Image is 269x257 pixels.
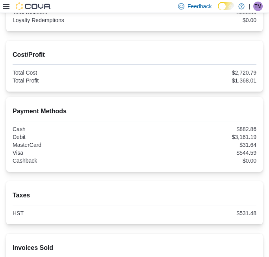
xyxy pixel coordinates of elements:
div: $0.00 [136,158,257,164]
h2: Taxes [13,191,256,200]
h2: Cost/Profit [13,50,256,60]
div: Total Cost [13,69,133,76]
div: MasterCard [13,142,133,148]
div: HST [13,210,133,216]
div: Cashback [13,158,133,164]
div: $531.48 [136,210,257,216]
p: | [249,2,250,11]
span: Dark Mode [218,10,218,11]
div: Loyalty Redemptions [13,17,133,23]
h2: Invoices Sold [13,243,256,253]
div: Cash [13,126,133,132]
img: Cova [16,2,51,10]
div: Debit [13,134,133,140]
input: Dark Mode [218,2,234,10]
div: $544.59 [136,150,257,156]
div: $882.86 [136,126,257,132]
h2: Payment Methods [13,107,256,116]
div: $0.00 [136,17,257,23]
div: Visa [13,150,133,156]
div: $2,720.79 [136,69,257,76]
div: $3,161.19 [136,134,257,140]
div: $31.64 [136,142,257,148]
span: Feedback [187,2,211,10]
span: TM [254,2,261,11]
div: Total Profit [13,77,133,84]
div: Tim Malaguti [253,2,263,11]
div: $1,368.01 [136,77,257,84]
